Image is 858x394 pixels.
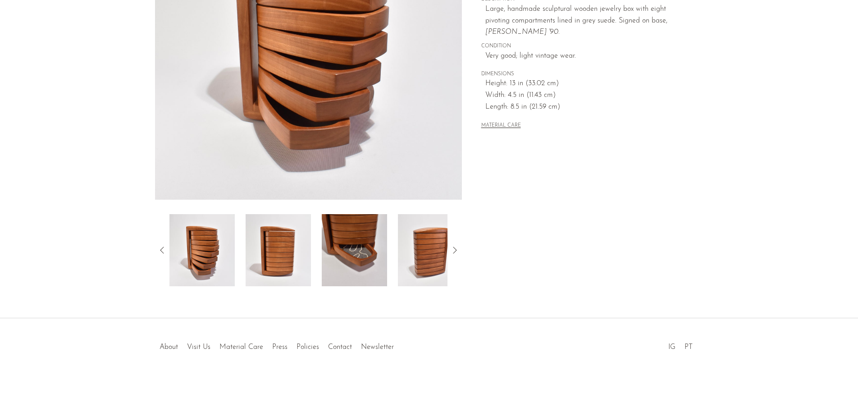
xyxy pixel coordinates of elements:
[246,214,311,286] img: Pivoting Jewelry Box
[219,344,263,351] a: Material Care
[160,344,178,351] a: About
[485,90,684,101] span: Width: 4.5 in (11.43 cm)
[485,101,684,113] span: Length: 8.5 in (21.59 cm)
[272,344,288,351] a: Press
[322,214,387,286] img: Pivoting Jewelry Box
[485,50,684,62] span: Very good; light vintage wear.
[328,344,352,351] a: Contact
[398,214,463,286] img: Pivoting Jewelry Box
[485,78,684,90] span: Height: 13 in (33.02 cm)
[155,336,398,353] ul: Quick links
[481,70,684,78] span: DIMENSIONS
[485,28,560,36] em: [PERSON_NAME] '90.
[664,336,697,353] ul: Social Medias
[485,5,667,36] span: Large, handmade sculptural wooden jewelry box with eight pivoting compartments lined in grey sued...
[169,214,235,286] img: Pivoting Jewelry Box
[481,42,684,50] span: CONDITION
[297,344,319,351] a: Policies
[685,344,693,351] a: PT
[668,344,675,351] a: IG
[187,344,210,351] a: Visit Us
[481,123,521,129] button: MATERIAL CARE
